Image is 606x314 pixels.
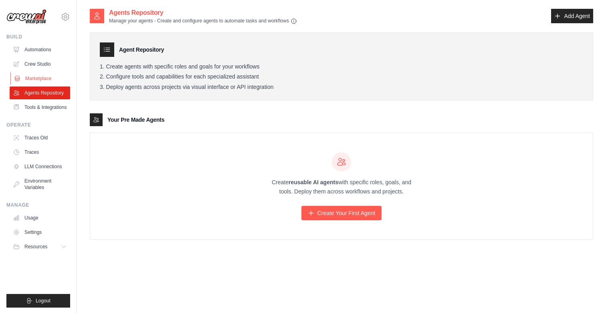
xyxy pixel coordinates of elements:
[10,131,70,144] a: Traces Old
[36,298,50,304] span: Logout
[10,43,70,56] a: Automations
[551,9,593,23] a: Add Agent
[10,160,70,173] a: LLM Connections
[10,211,70,224] a: Usage
[10,240,70,253] button: Resources
[10,146,70,159] a: Traces
[10,58,70,70] a: Crew Studio
[301,206,382,220] a: Create Your First Agent
[119,46,164,54] h3: Agent Repository
[265,178,418,196] p: Create with specific roles, goals, and tools. Deploy them across workflows and projects.
[107,116,164,124] h3: Your Pre Made Agents
[10,175,70,194] a: Environment Variables
[6,202,70,208] div: Manage
[6,122,70,128] div: Operate
[6,9,46,24] img: Logo
[10,72,71,85] a: Marketplace
[10,226,70,239] a: Settings
[109,18,297,24] p: Manage your agents - Create and configure agents to automate tasks and workflows
[109,8,297,18] h2: Agents Repository
[289,179,338,185] strong: reusable AI agents
[100,63,583,70] li: Create agents with specific roles and goals for your workflows
[6,34,70,40] div: Build
[10,101,70,114] a: Tools & Integrations
[10,87,70,99] a: Agents Repository
[100,84,583,91] li: Deploy agents across projects via visual interface or API integration
[24,244,47,250] span: Resources
[100,73,583,81] li: Configure tools and capabilities for each specialized assistant
[6,294,70,308] button: Logout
